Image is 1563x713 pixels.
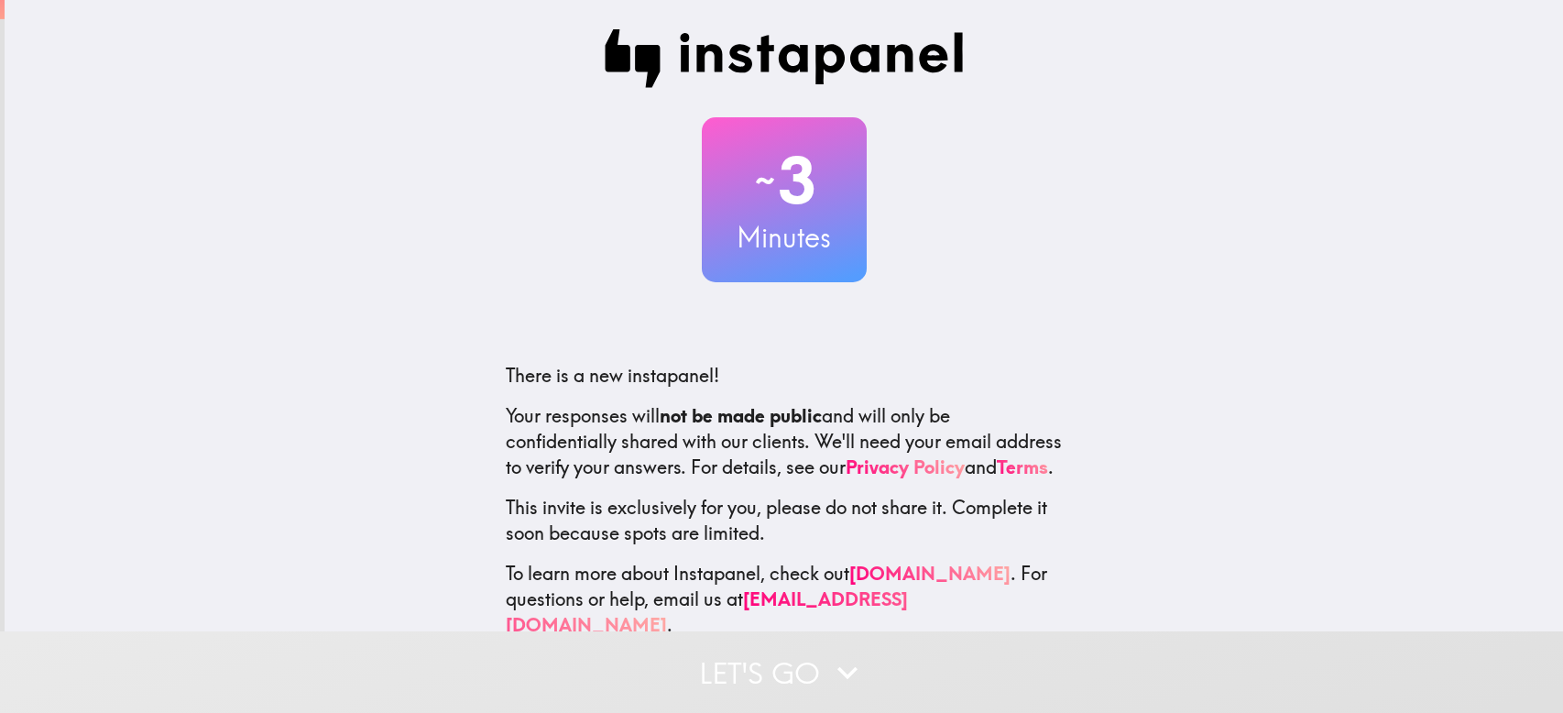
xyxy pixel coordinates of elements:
img: Instapanel [605,29,964,88]
p: This invite is exclusively for you, please do not share it. Complete it soon because spots are li... [506,495,1063,546]
h2: 3 [702,143,867,218]
b: not be made public [660,404,822,427]
span: There is a new instapanel! [506,364,719,387]
a: Privacy Policy [846,455,965,478]
p: Your responses will and will only be confidentially shared with our clients. We'll need your emai... [506,403,1063,480]
span: ~ [752,153,778,208]
p: To learn more about Instapanel, check out . For questions or help, email us at . [506,561,1063,638]
h3: Minutes [702,218,867,257]
a: [DOMAIN_NAME] [849,562,1011,585]
a: Terms [997,455,1048,478]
